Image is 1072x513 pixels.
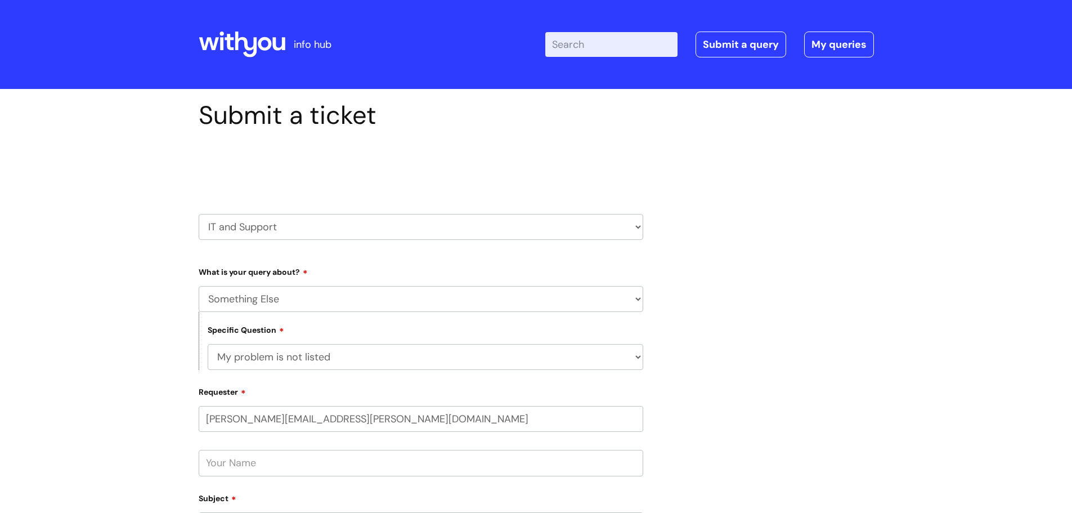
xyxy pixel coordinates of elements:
label: Requester [199,383,643,397]
a: Submit a query [696,32,786,57]
input: Your Name [199,450,643,476]
label: What is your query about? [199,264,643,277]
label: Subject [199,490,643,503]
a: My queries [804,32,874,57]
h1: Submit a ticket [199,100,643,131]
input: Email [199,406,643,432]
h2: Select issue type [199,157,643,177]
input: Search [545,32,678,57]
label: Specific Question [208,324,284,335]
p: info hub [294,35,331,53]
